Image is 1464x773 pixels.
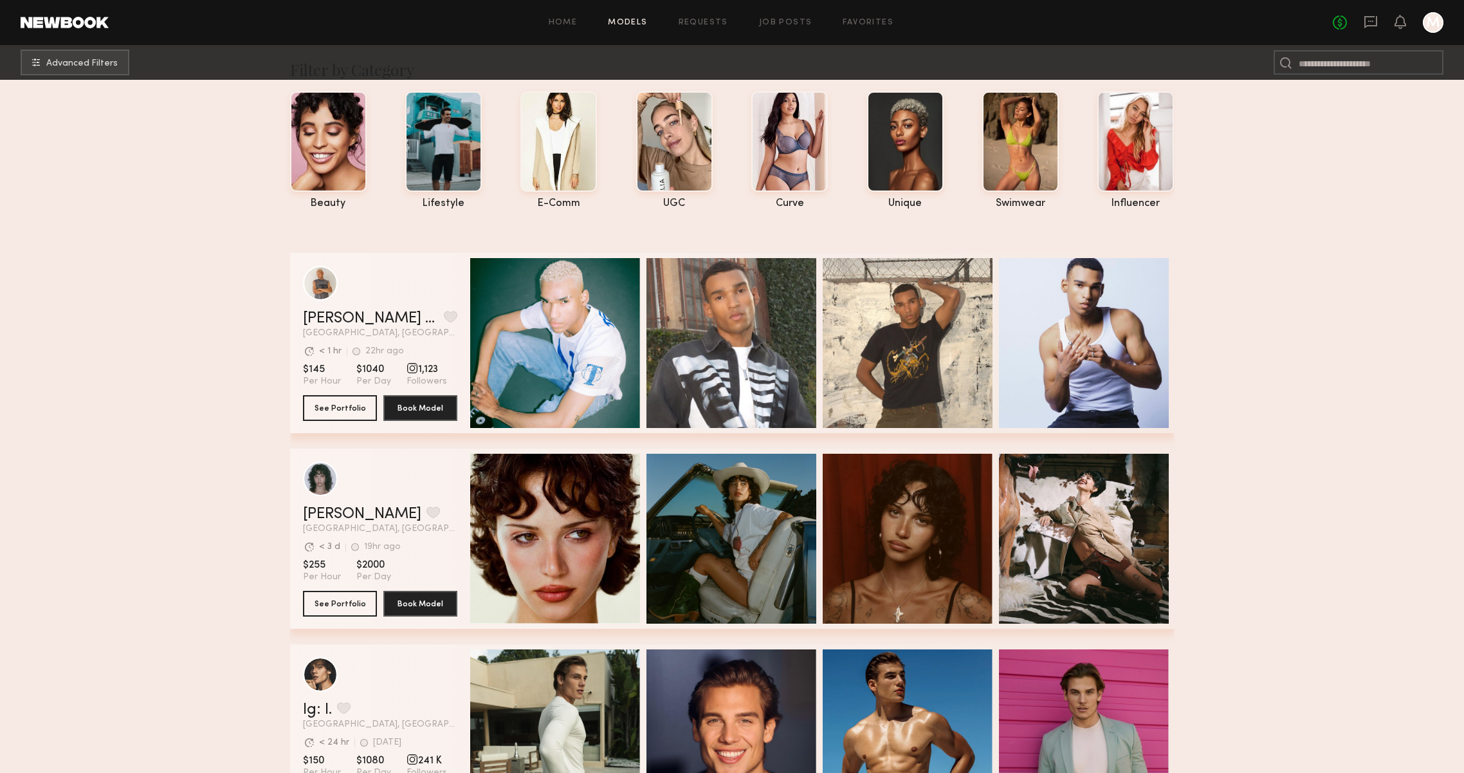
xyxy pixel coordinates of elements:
span: $145 [303,363,341,376]
div: 22hr ago [365,347,404,356]
div: unique [867,198,944,209]
div: < 3 d [319,543,340,552]
button: See Portfolio [303,591,377,617]
button: Advanced Filters [21,50,129,75]
span: Per Hour [303,376,341,387]
a: Job Posts [759,19,812,27]
div: beauty [290,198,367,209]
div: lifestyle [405,198,482,209]
div: swimwear [982,198,1059,209]
div: [DATE] [373,738,401,747]
span: 241 K [407,754,447,767]
a: Home [549,19,578,27]
div: UGC [636,198,713,209]
button: See Portfolio [303,395,377,421]
a: [PERSON_NAME] O. [303,311,439,326]
span: $1080 [356,754,391,767]
span: 1,123 [407,363,447,376]
a: Favorites [843,19,893,27]
div: < 1 hr [319,347,342,356]
div: curve [751,198,828,209]
span: Followers [407,376,447,387]
a: Requests [679,19,728,27]
span: $2000 [356,559,391,572]
a: [PERSON_NAME] [303,507,421,522]
span: Advanced Filters [46,59,118,68]
span: Per Hour [303,572,341,583]
span: $1040 [356,363,391,376]
div: influencer [1097,198,1174,209]
button: Book Model [383,395,457,421]
span: $150 [303,754,341,767]
span: [GEOGRAPHIC_DATA], [GEOGRAPHIC_DATA] [303,720,457,729]
span: [GEOGRAPHIC_DATA], [GEOGRAPHIC_DATA] [303,329,457,338]
div: e-comm [520,198,597,209]
a: M [1423,12,1443,33]
button: Book Model [383,591,457,617]
span: Per Day [356,376,391,387]
a: Ig: I. [303,702,332,718]
span: [GEOGRAPHIC_DATA], [GEOGRAPHIC_DATA] [303,525,457,534]
div: < 24 hr [319,738,349,747]
div: 19hr ago [364,543,401,552]
a: Models [608,19,647,27]
span: $255 [303,559,341,572]
span: Per Day [356,572,391,583]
